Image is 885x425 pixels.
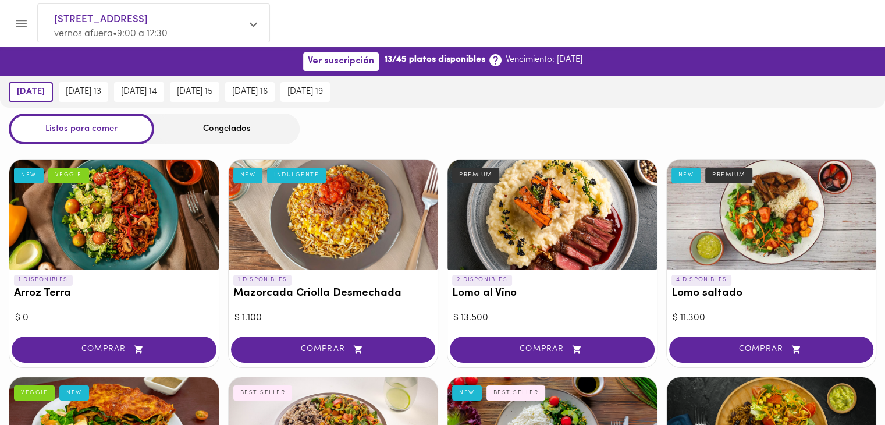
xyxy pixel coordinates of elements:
div: PREMIUM [452,168,499,183]
p: Vencimiento: [DATE] [506,54,582,66]
span: [DATE] 19 [287,87,323,97]
h3: Lomo al Vino [452,288,652,300]
button: Menu [7,9,35,38]
span: Ver suscripción [308,56,374,67]
button: [DATE] 19 [280,82,330,102]
button: COMPRAR [231,337,436,363]
button: [DATE] 15 [170,82,219,102]
span: vernos afuera • 9:00 a 12:30 [54,29,168,38]
div: NEW [59,385,89,401]
div: BEST SELLER [486,385,546,401]
button: [DATE] 14 [114,82,164,102]
div: $ 11.300 [673,311,870,325]
div: VEGGIE [48,168,89,183]
span: [STREET_ADDRESS] [54,12,241,27]
span: [DATE] 16 [232,87,268,97]
span: COMPRAR [246,345,421,355]
div: PREMIUM [705,168,752,183]
div: NEW [14,168,44,183]
div: Lomo al Vino [447,160,657,270]
b: 13/45 platos disponibles [385,54,485,66]
button: COMPRAR [450,337,655,363]
div: NEW [452,385,482,401]
span: COMPRAR [26,345,202,355]
iframe: Messagebird Livechat Widget [818,357,873,413]
div: VEGGIE [14,385,55,401]
div: NEW [671,168,701,183]
button: COMPRAR [12,337,216,363]
button: [DATE] 16 [225,82,275,102]
div: $ 13.500 [453,311,651,325]
span: [DATE] 14 [121,87,157,97]
span: COMPRAR [464,345,640,355]
div: INDULGENTE [267,168,326,183]
div: BEST SELLER [233,385,293,401]
p: 2 DISPONIBLES [452,275,512,285]
p: 1 DISPONIBLES [233,275,292,285]
div: Arroz Terra [9,160,219,270]
span: COMPRAR [684,345,859,355]
button: [DATE] [9,82,53,102]
span: [DATE] [17,87,45,97]
h3: Arroz Terra [14,288,214,300]
button: Ver suscripción [303,52,379,70]
div: Listos para comer [9,114,154,144]
span: [DATE] 13 [66,87,101,97]
span: [DATE] 15 [177,87,212,97]
button: COMPRAR [669,337,874,363]
h3: Lomo saltado [671,288,872,300]
div: $ 0 [15,311,213,325]
button: [DATE] 13 [59,82,108,102]
p: 4 DISPONIBLES [671,275,732,285]
div: Lomo saltado [667,160,876,270]
div: NEW [233,168,263,183]
p: 1 DISPONIBLES [14,275,73,285]
div: $ 1.100 [234,311,432,325]
h3: Mazorcada Criolla Desmechada [233,288,433,300]
div: Mazorcada Criolla Desmechada [229,160,438,270]
div: Congelados [154,114,300,144]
